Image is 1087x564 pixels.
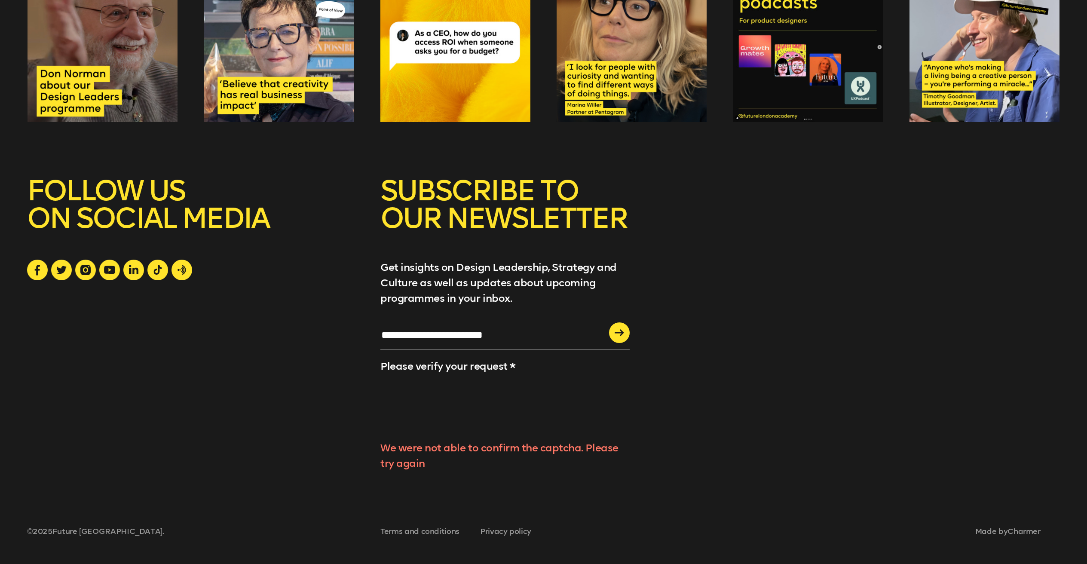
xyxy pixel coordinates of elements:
h5: SUBSCRIBE TO OUR NEWSLETTER [380,177,630,260]
iframe: reCAPTCHA [380,378,451,440]
span: Made by [975,527,1041,536]
a: Terms and conditions [380,527,459,536]
a: Charmer [1007,527,1041,536]
p: Get insights on Design Leadership, Strategy and Culture as well as updates about upcoming program... [380,260,630,306]
a: Privacy policy [480,527,531,536]
span: © 2025 Future [GEOGRAPHIC_DATA]. [27,527,184,536]
h5: FOLLOW US ON SOCIAL MEDIA [27,177,353,260]
div: We were not able to confirm the captcha. Please try again [380,440,630,471]
label: Please verify your request * [380,360,516,372]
